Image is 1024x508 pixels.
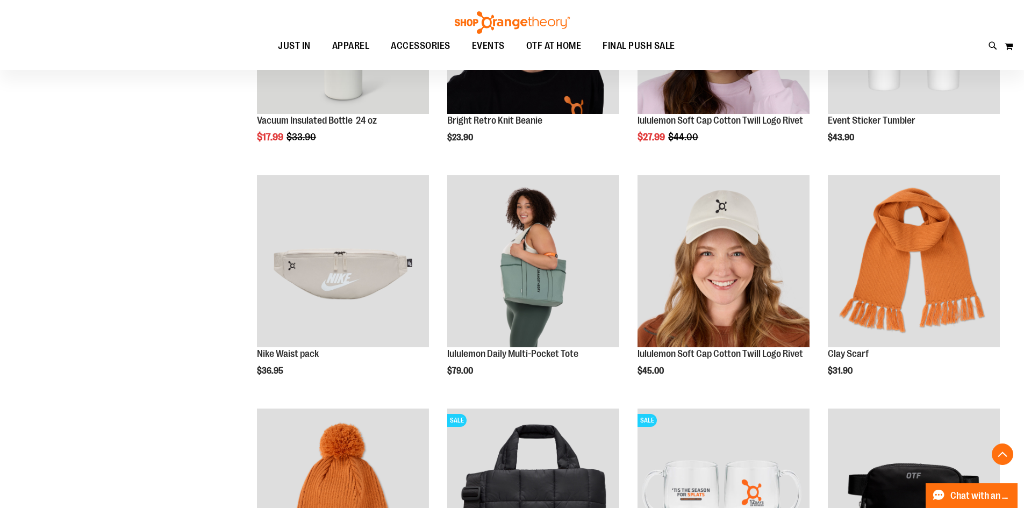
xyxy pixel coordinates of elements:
a: Vacuum Insulated Bottle 24 oz [257,115,377,126]
a: lululemon Soft Cap Cotton Twill Logo Rivet [638,115,803,126]
img: Main view of 2024 Convention Nike Waistpack [257,175,429,347]
span: EVENTS [472,34,505,58]
span: $45.00 [638,366,665,376]
img: Shop Orangetheory [453,11,571,34]
a: lululemon Daily Multi-Pocket Tote [447,348,578,359]
img: Main view of 2024 Convention lululemon Daily Multi-Pocket Tote [447,175,619,347]
a: Clay Scarf [828,175,1000,349]
span: JUST IN [278,34,311,58]
span: $79.00 [447,366,475,376]
span: $36.95 [257,366,285,376]
a: FINAL PUSH SALE [592,34,686,59]
span: $27.99 [638,132,667,142]
div: product [632,170,815,403]
a: lululemon Soft Cap Cotton Twill Logo Rivet [638,348,803,359]
a: Main view of 2024 Convention Nike Waistpack [257,175,429,349]
span: APPAREL [332,34,370,58]
a: APPAREL [321,34,381,59]
div: product [442,170,625,403]
a: EVENTS [461,34,515,59]
span: $23.90 [447,133,475,142]
span: Chat with an Expert [950,491,1011,501]
span: SALE [638,414,657,427]
span: $33.90 [287,132,318,142]
a: Nike Waist pack [257,348,319,359]
div: product [822,170,1005,403]
button: Back To Top [992,443,1013,465]
button: Chat with an Expert [926,483,1018,508]
a: Main view of 2024 Convention lululemon Soft Cap Cotton Twill Logo Rivet [638,175,810,349]
span: SALE [447,414,467,427]
a: JUST IN [267,34,321,59]
span: $17.99 [257,132,285,142]
span: OTF AT HOME [526,34,582,58]
a: Clay Scarf [828,348,869,359]
img: Main view of 2024 Convention lululemon Soft Cap Cotton Twill Logo Rivet [638,175,810,347]
a: OTF AT HOME [515,34,592,59]
span: $31.90 [828,366,854,376]
div: product [252,170,434,403]
a: ACCESSORIES [380,34,461,58]
span: FINAL PUSH SALE [603,34,675,58]
span: ACCESSORIES [391,34,450,58]
span: $43.90 [828,133,856,142]
a: Event Sticker Tumbler [828,115,915,126]
span: $44.00 [668,132,700,142]
a: Main view of 2024 Convention lululemon Daily Multi-Pocket Tote [447,175,619,349]
a: Bright Retro Knit Beanie [447,115,542,126]
img: Clay Scarf [828,175,1000,347]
